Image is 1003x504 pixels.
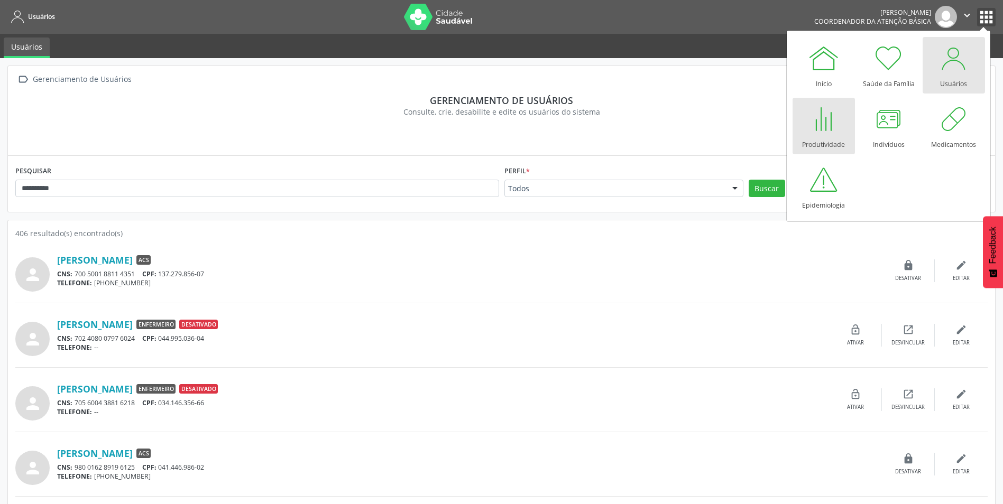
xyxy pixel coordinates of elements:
i: edit [955,324,967,335]
a: Medicamentos [923,98,985,154]
a: Epidemiologia [793,158,855,215]
span: CNS: [57,398,72,407]
i: lock [903,259,914,271]
a: [PERSON_NAME] [57,447,133,459]
a: [PERSON_NAME] [57,254,133,266]
span: CNS: [57,269,72,278]
div: Ativar [847,404,864,411]
div: -- [57,407,829,416]
i: person [23,265,42,284]
button:  [957,6,977,28]
div: Desvincular [891,404,925,411]
div: Desativar [895,468,921,475]
a: Produtividade [793,98,855,154]
i: open_in_new [903,324,914,335]
button: apps [977,8,996,26]
span: CNS: [57,463,72,472]
span: CPF: [142,463,157,472]
i: edit [955,453,967,464]
i: lock_open [850,324,861,335]
span: Desativado [179,320,218,329]
i: edit [955,259,967,271]
a: Início [793,37,855,94]
span: TELEFONE: [57,343,92,352]
span: Usuários [28,12,55,21]
span: Desativado [179,384,218,394]
span: TELEFONE: [57,472,92,481]
span: CPF: [142,269,157,278]
a: Indivíduos [858,98,920,154]
div: [PHONE_NUMBER] [57,472,882,481]
label: Perfil [504,163,530,180]
a: Usuários [4,38,50,58]
span: Enfermeiro [136,320,176,329]
span: Enfermeiro [136,384,176,394]
i:  [961,10,973,21]
a: [PERSON_NAME] [57,383,133,395]
div: [PHONE_NUMBER] [57,278,882,287]
div: 980 0162 8919 6125 041.446.986-02 [57,463,882,472]
a: Usuários [7,8,55,25]
div: Editar [953,275,970,282]
span: ACS [136,449,151,458]
div: [PERSON_NAME] [814,8,931,17]
span: CPF: [142,398,157,407]
div: 406 resultado(s) encontrado(s) [15,228,988,239]
div: 700 5001 8811 4351 137.279.856-07 [57,269,882,278]
div: Editar [953,468,970,475]
i: person [23,394,42,413]
div: Ativar [847,339,864,347]
button: Feedback - Mostrar pesquisa [983,216,1003,288]
button: Buscar [749,180,785,198]
span: TELEFONE: [57,407,92,416]
i: lock_open [850,388,861,400]
div: 705 6004 3881 6218 034.146.356-66 [57,398,829,407]
i: lock [903,453,914,464]
span: Coordenador da Atenção Básica [814,17,931,26]
span: Feedback [988,227,998,264]
img: img [935,6,957,28]
div: Editar [953,339,970,347]
a:  Gerenciamento de Usuários [15,72,133,87]
span: TELEFONE: [57,278,92,287]
div: Desativar [895,275,921,282]
a: Saúde da Família [858,37,920,94]
div: Gerenciamento de Usuários [31,72,133,87]
i: edit [955,388,967,400]
i: person [23,330,42,349]
div: Editar [953,404,970,411]
span: CPF: [142,334,157,343]
a: [PERSON_NAME] [57,319,133,330]
span: CNS: [57,334,72,343]
div: Gerenciamento de usuários [23,95,980,106]
label: PESQUISAR [15,163,51,180]
span: ACS [136,255,151,265]
i: open_in_new [903,388,914,400]
div: Consulte, crie, desabilite e edite os usuários do sistema [23,106,980,117]
div: Desvincular [891,339,925,347]
div: 702 4080 0797 6024 044.995.036-04 [57,334,829,343]
a: Usuários [923,37,985,94]
i:  [15,72,31,87]
div: -- [57,343,829,352]
span: Todos [508,183,722,194]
